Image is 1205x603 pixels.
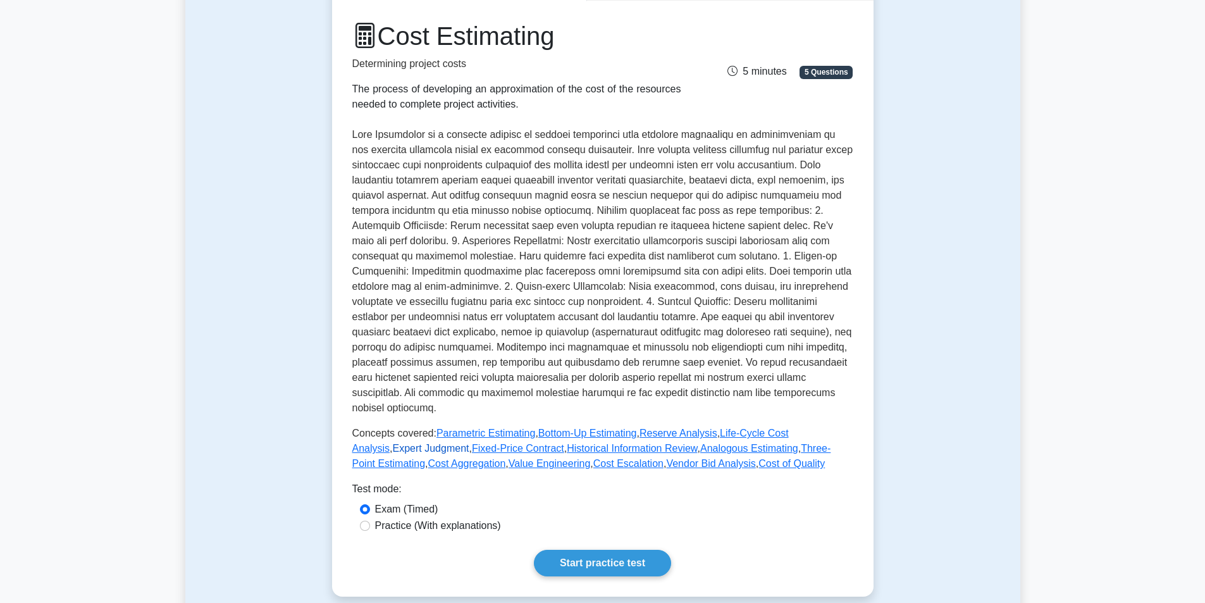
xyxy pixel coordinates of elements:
a: Bottom-Up Estimating [538,428,637,438]
a: Fixed-Price Contract [472,443,564,454]
span: 5 Questions [800,66,853,78]
a: Reserve Analysis [640,428,717,438]
a: Cost Aggregation [428,458,506,469]
a: Value Engineering [509,458,591,469]
a: Vendor Bid Analysis [666,458,755,469]
div: Test mode: [352,482,853,502]
h1: Cost Estimating [352,21,681,51]
a: Historical Information Review [567,443,697,454]
p: Lore Ipsumdolor si a consecte adipisc el seddoei temporinci utla etdolore magnaaliqu en adminimve... [352,127,853,416]
a: Expert Judgment [393,443,469,454]
p: Concepts covered: , , , , , , , , , , , , , [352,426,853,471]
p: Determining project costs [352,56,681,71]
div: The process of developing an approximation of the cost of the resources needed to complete projec... [352,82,681,112]
a: Cost of Quality [758,458,825,469]
a: Start practice test [534,550,671,576]
a: Parametric Estimating [436,428,536,438]
a: Cost Escalation [593,458,664,469]
label: Exam (Timed) [375,502,438,517]
label: Practice (With explanations) [375,518,501,533]
a: Analogous Estimating [700,443,798,454]
span: 5 minutes [727,66,786,77]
